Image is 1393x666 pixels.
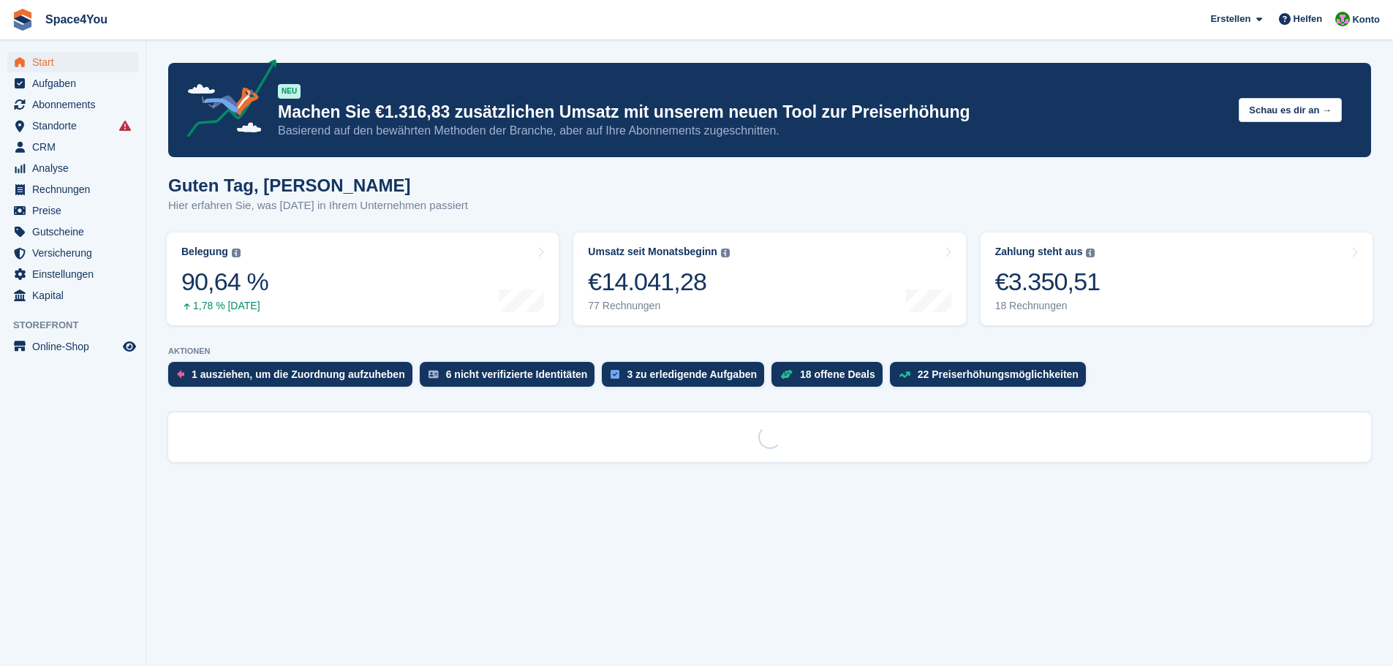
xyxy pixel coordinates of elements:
span: Erstellen [1210,12,1250,26]
a: menu [7,179,138,200]
div: 1 ausziehen, um die Zuordnung aufzuheben [192,368,405,380]
img: deal-1b604bf984904fb50ccaf53a9ad4b4a5d6e5aea283cecdc64d6e3604feb123c2.svg [780,369,793,379]
img: task-75834270c22a3079a89374b754ae025e5fb1db73e45f91037f5363f120a921f8.svg [611,370,619,379]
img: icon-info-grey-7440780725fd019a000dd9b08b2336e03edf1995a4989e88bcd33f0948082b44.svg [1086,249,1095,257]
div: 18 offene Deals [800,368,875,380]
span: Helfen [1294,12,1323,26]
span: Abonnements [32,94,120,115]
span: Start [32,52,120,72]
span: Konto [1352,12,1380,27]
img: verify_identity-adf6edd0f0f0b5bbfe63781bf79b02c33cf7c696d77639b501bdc392416b5a36.svg [429,370,439,379]
span: Online-Shop [32,336,120,357]
span: Kapital [32,285,120,306]
a: menu [7,222,138,242]
div: Umsatz seit Monatsbeginn [588,246,717,258]
a: 1 ausziehen, um die Zuordnung aufzuheben [168,362,420,394]
p: Machen Sie €1.316,83 zusätzlichen Umsatz mit unserem neuen Tool zur Preiserhöhung [278,102,1227,123]
div: 1,78 % [DATE] [181,300,268,312]
a: menu [7,200,138,221]
img: Luca-André Talhoff [1335,12,1350,26]
span: Preise [32,200,120,221]
span: Rechnungen [32,179,120,200]
h1: Guten Tag, [PERSON_NAME] [168,175,468,195]
a: menu [7,264,138,284]
div: €3.350,51 [995,267,1101,297]
img: price-adjustments-announcement-icon-8257ccfd72463d97f412b2fc003d46551f7dbcb40ab6d574587a9cd5c0d94... [175,59,277,143]
span: Einstellungen [32,264,120,284]
div: €14.041,28 [588,267,730,297]
div: 22 Preiserhöhungsmöglichkeiten [918,368,1079,380]
span: Analyse [32,158,120,178]
a: 6 nicht verifizierte Identitäten [420,362,603,394]
a: Speisekarte [7,336,138,357]
a: menu [7,137,138,157]
img: price_increase_opportunities-93ffe204e8149a01c8c9dc8f82e8f89637d9d84a8eef4429ea346261dce0b2c0.svg [899,371,910,378]
div: 18 Rechnungen [995,300,1101,312]
button: Schau es dir an → [1239,98,1342,122]
div: NEU [278,84,301,99]
span: Gutscheine [32,222,120,242]
img: icon-info-grey-7440780725fd019a000dd9b08b2336e03edf1995a4989e88bcd33f0948082b44.svg [232,249,241,257]
a: Belegung 90,64 % 1,78 % [DATE] [167,232,559,325]
span: Versicherung [32,243,120,263]
a: 18 offene Deals [771,362,890,394]
a: menu [7,52,138,72]
span: CRM [32,137,120,157]
span: Standorte [32,116,120,136]
span: Storefront [13,318,146,333]
a: menu [7,285,138,306]
div: Belegung [181,246,228,258]
a: menu [7,158,138,178]
div: 3 zu erledigende Aufgaben [627,368,757,380]
p: AKTIONEN [168,347,1371,356]
a: menu [7,243,138,263]
a: Umsatz seit Monatsbeginn €14.041,28 77 Rechnungen [573,232,965,325]
img: icon-info-grey-7440780725fd019a000dd9b08b2336e03edf1995a4989e88bcd33f0948082b44.svg [721,249,730,257]
p: Basierend auf den bewährten Methoden der Branche, aber auf Ihre Abonnements zugeschnitten. [278,123,1227,139]
img: move_outs_to_deallocate_icon-f764333ba52eb49d3ac5e1228854f67142a1ed5810a6f6cc68b1a99e826820c5.svg [177,370,184,379]
a: menu [7,94,138,115]
a: Vorschau-Shop [121,338,138,355]
div: 77 Rechnungen [588,300,730,312]
img: stora-icon-8386f47178a22dfd0bd8f6a31ec36ba5ce8667c1dd55bd0f319d3a0aa187defe.svg [12,9,34,31]
a: menu [7,73,138,94]
a: menu [7,116,138,136]
div: 6 nicht verifizierte Identitäten [446,368,588,380]
i: Es sind Fehler bei der Synchronisierung von Smart-Einträgen aufgetreten [119,120,131,132]
a: 3 zu erledigende Aufgaben [602,362,771,394]
div: 90,64 % [181,267,268,297]
p: Hier erfahren Sie, was [DATE] in Ihrem Unternehmen passiert [168,197,468,214]
span: Aufgaben [32,73,120,94]
div: Zahlung steht aus [995,246,1083,258]
a: Space4You [39,7,113,31]
a: 22 Preiserhöhungsmöglichkeiten [890,362,1093,394]
a: Zahlung steht aus €3.350,51 18 Rechnungen [981,232,1373,325]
